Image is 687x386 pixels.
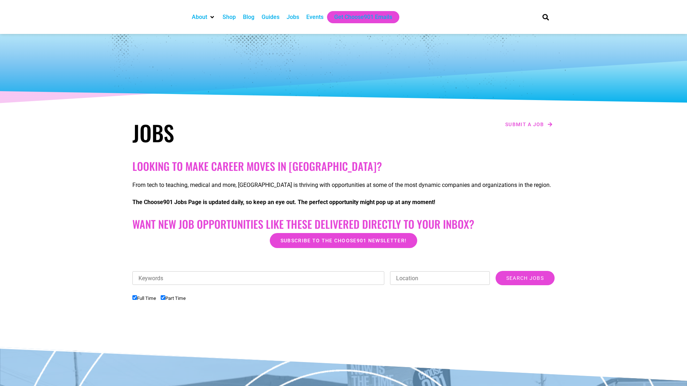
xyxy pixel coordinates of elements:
input: Location [390,271,490,285]
span: Subscribe to the Choose901 newsletter! [281,238,406,243]
a: Submit a job [503,120,555,129]
a: Get Choose901 Emails [334,13,392,21]
strong: The Choose901 Jobs Page is updated daily, so keep an eye out. The perfect opportunity might pop u... [132,199,435,206]
h2: Looking to make career moves in [GEOGRAPHIC_DATA]? [132,160,555,173]
div: About [188,11,219,23]
span: Submit a job [505,122,544,127]
input: Search Jobs [496,271,555,285]
p: From tech to teaching, medical and more, [GEOGRAPHIC_DATA] is thriving with opportunities at some... [132,181,555,189]
label: Full Time [132,296,156,301]
a: Guides [262,13,279,21]
a: About [192,13,207,21]
label: Part Time [161,296,186,301]
a: Events [306,13,323,21]
nav: Main nav [188,11,530,23]
div: Search [540,11,552,23]
a: Subscribe to the Choose901 newsletter! [270,233,417,248]
h1: Jobs [132,120,340,145]
a: Shop [223,13,236,21]
input: Full Time [132,295,137,300]
input: Part Time [161,295,165,300]
input: Keywords [132,271,384,285]
a: Jobs [287,13,299,21]
a: Blog [243,13,254,21]
h2: Want New Job Opportunities like these Delivered Directly to your Inbox? [132,218,555,231]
